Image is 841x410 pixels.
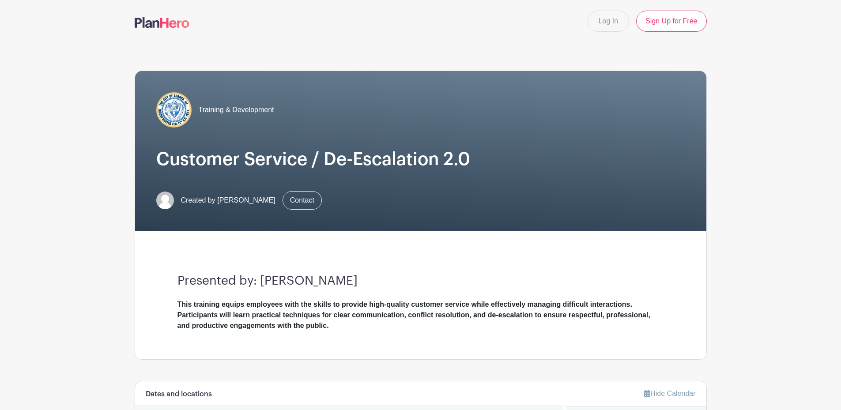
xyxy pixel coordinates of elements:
strong: This training equips employees with the skills to provide high-quality customer service while eff... [177,301,650,329]
a: Log In [588,11,629,32]
img: default-ce2991bfa6775e67f084385cd625a349d9dcbb7a52a09fb2fda1e96e2d18dcdb.png [156,192,174,209]
a: Sign Up for Free [636,11,706,32]
span: Created by [PERSON_NAME] [181,195,275,206]
h1: Customer Service / De-Escalation 2.0 [156,149,685,170]
span: Training & Development [199,105,274,115]
h6: Dates and locations [146,390,212,399]
img: logo-507f7623f17ff9eddc593b1ce0a138ce2505c220e1c5a4e2b4648c50719b7d32.svg [135,17,189,28]
img: COA%20logo%20(2).jpg [156,92,192,128]
h3: Presented by: [PERSON_NAME] [177,274,664,289]
a: Contact [283,191,322,210]
a: Hide Calendar [644,390,695,397]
